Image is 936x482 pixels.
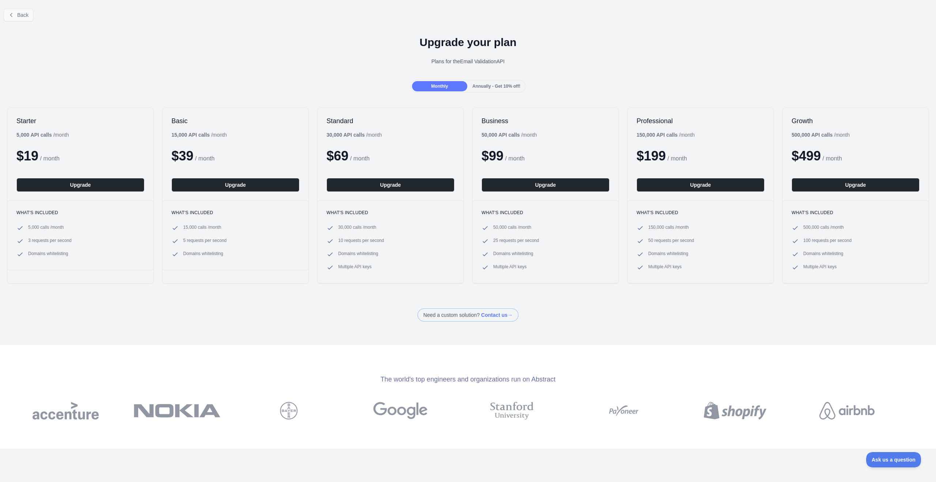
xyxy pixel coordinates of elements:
[637,148,666,163] span: $ 199
[327,178,454,192] button: Upgrade
[482,178,609,192] button: Upgrade
[505,155,525,162] span: / month
[637,178,765,192] button: Upgrade
[482,148,503,163] span: $ 99
[866,452,921,467] iframe: Toggle Customer Support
